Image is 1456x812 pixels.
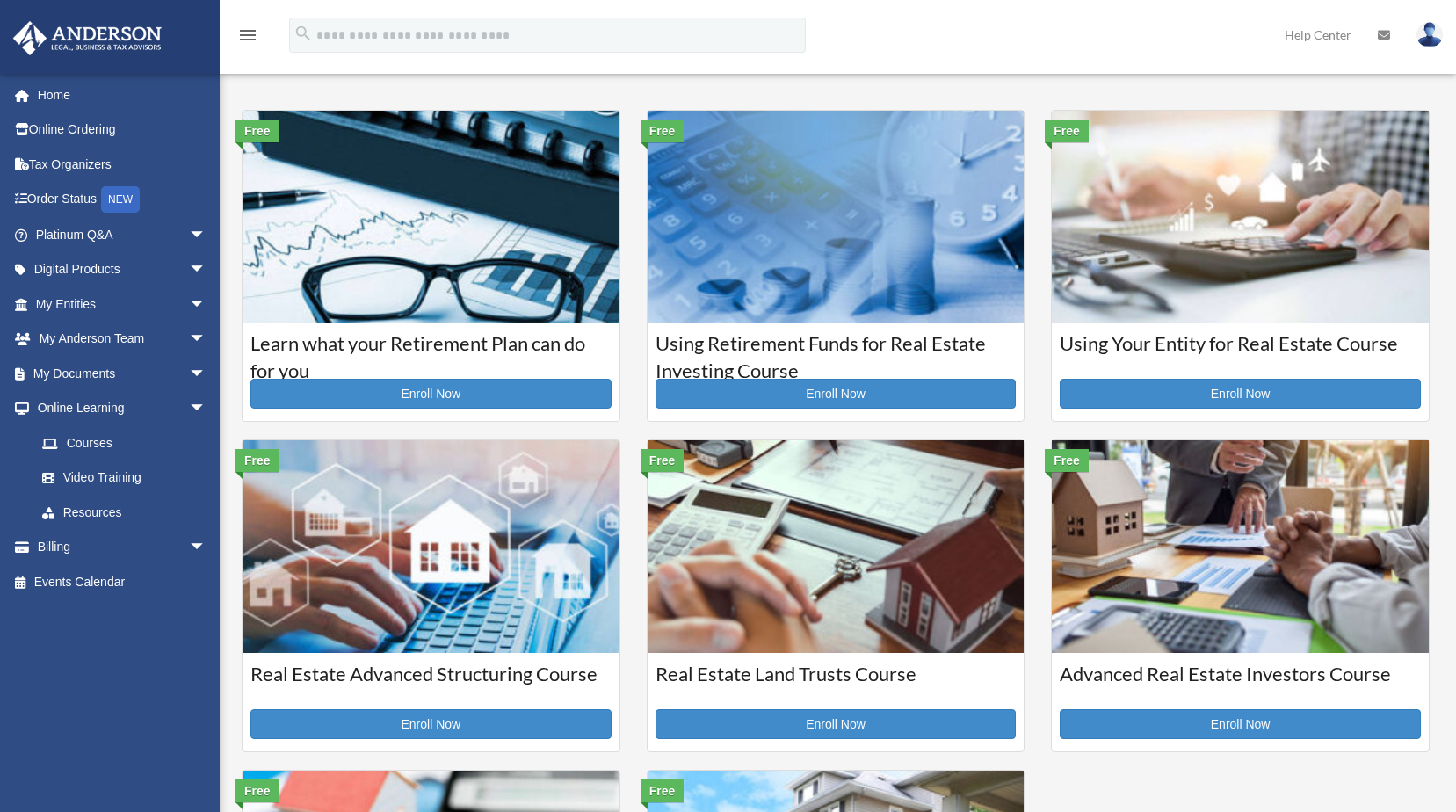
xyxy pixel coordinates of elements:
[235,779,279,802] div: Free
[250,661,612,705] h3: Real Estate Advanced Structuring Course
[235,449,279,472] div: Free
[1060,379,1421,409] a: Enroll Now
[189,391,224,427] span: arrow_drop_down
[8,21,167,55] img: Anderson Advisors Platinum Portal
[656,709,1017,739] a: Enroll Now
[237,31,258,46] a: menu
[25,460,233,496] a: Video Training
[641,120,685,142] div: Free
[189,322,224,358] span: arrow_drop_down
[25,495,233,530] a: Resources
[641,449,685,472] div: Free
[189,356,224,392] span: arrow_drop_down
[250,379,612,409] a: Enroll Now
[189,530,224,566] span: arrow_drop_down
[12,391,233,426] a: Online Learningarrow_drop_down
[1060,330,1421,374] h3: Using Your Entity for Real Estate Course
[237,25,258,46] i: menu
[1060,709,1421,739] a: Enroll Now
[12,564,233,599] a: Events Calendar
[1045,449,1089,472] div: Free
[1416,22,1443,47] img: User Pic
[1060,661,1421,705] h3: Advanced Real Estate Investors Course
[189,217,224,253] span: arrow_drop_down
[12,356,233,391] a: My Documentsarrow_drop_down
[189,252,224,288] span: arrow_drop_down
[656,379,1017,409] a: Enroll Now
[12,147,233,182] a: Tax Organizers
[189,286,224,323] span: arrow_drop_down
[25,425,224,460] a: Courses
[250,330,612,374] h3: Learn what your Retirement Plan can do for you
[656,330,1017,374] h3: Using Retirement Funds for Real Estate Investing Course
[12,217,233,252] a: Platinum Q&Aarrow_drop_down
[12,530,233,565] a: Billingarrow_drop_down
[293,24,313,43] i: search
[1045,120,1089,142] div: Free
[12,252,233,287] a: Digital Productsarrow_drop_down
[641,779,685,802] div: Free
[12,322,233,357] a: My Anderson Teamarrow_drop_down
[101,186,140,213] div: NEW
[12,286,233,322] a: My Entitiesarrow_drop_down
[235,120,279,142] div: Free
[12,77,233,112] a: Home
[656,661,1017,705] h3: Real Estate Land Trusts Course
[12,182,233,218] a: Order StatusNEW
[12,112,233,148] a: Online Ordering
[250,709,612,739] a: Enroll Now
